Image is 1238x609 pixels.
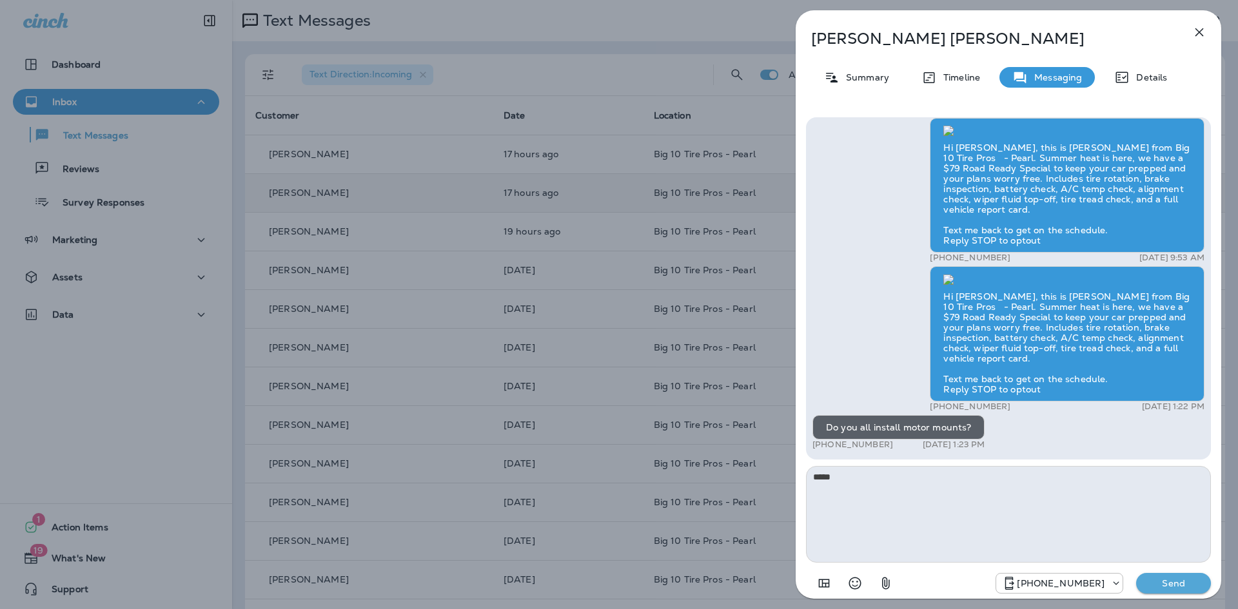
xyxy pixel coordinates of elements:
[812,440,893,450] p: [PHONE_NUMBER]
[996,575,1123,591] div: +1 (601) 647-4599
[943,126,954,136] img: twilio-download
[930,118,1204,253] div: Hi [PERSON_NAME], this is [PERSON_NAME] from Big 10 Tire Pros - Pearl. Summer heat is here, we ha...
[842,570,868,596] button: Select an emoji
[811,570,837,596] button: Add in a premade template
[1142,401,1204,412] p: [DATE] 1:22 PM
[840,72,889,82] p: Summary
[937,72,980,82] p: Timeline
[1017,578,1105,588] p: [PHONE_NUMBER]
[812,415,985,440] div: Do you all install motor mounts?
[1146,577,1201,589] p: Send
[1130,72,1167,82] p: Details
[930,266,1204,401] div: Hi [PERSON_NAME], this is [PERSON_NAME] from Big 10 Tire Pros - Pearl. Summer heat is here, we ha...
[943,275,954,285] img: twilio-download
[1136,573,1211,594] button: Send
[1139,253,1204,263] p: [DATE] 9:53 AM
[811,30,1163,48] p: [PERSON_NAME] [PERSON_NAME]
[930,253,1010,263] p: [PHONE_NUMBER]
[1028,72,1082,82] p: Messaging
[930,401,1010,412] p: [PHONE_NUMBER]
[923,440,985,450] p: [DATE] 1:23 PM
